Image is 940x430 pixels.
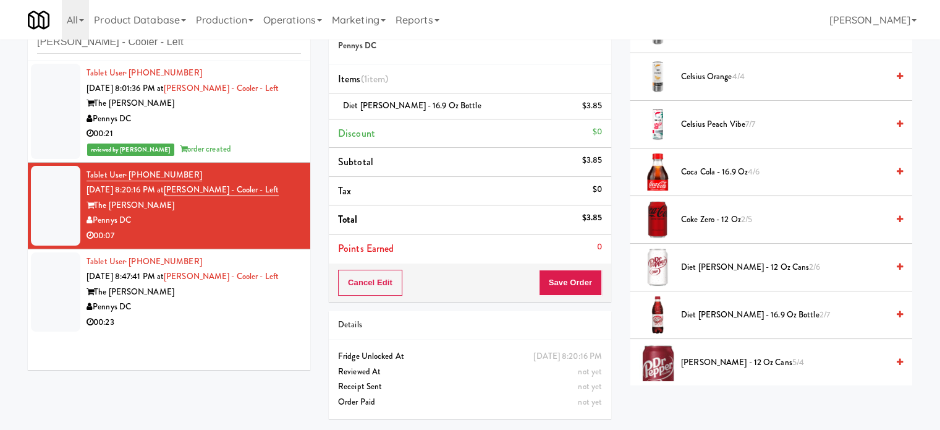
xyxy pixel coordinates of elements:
[819,309,830,320] span: 2/7
[338,72,388,86] span: Items
[578,396,602,408] span: not yet
[87,299,301,315] div: Pennys DC
[809,261,820,273] span: 2/6
[539,270,602,296] button: Save Order
[361,72,389,86] span: (1 )
[338,212,358,226] span: Total
[125,67,202,79] span: · [PHONE_NUMBER]
[87,184,164,196] span: [DATE] 8:20:16 PM at
[28,61,310,163] li: Tablet User· [PHONE_NUMBER][DATE] 8:01:36 PM at[PERSON_NAME] - Cooler - LeftThe [PERSON_NAME]Penn...
[676,355,903,371] div: [PERSON_NAME] - 12 oz cans5/4
[338,155,373,169] span: Subtotal
[582,153,603,168] div: $3.85
[732,71,744,82] span: 4/4
[676,212,903,228] div: Coke Zero - 12 oz2/5
[338,241,394,256] span: Points Earned
[533,349,602,364] div: [DATE] 8:20:16 PM
[28,9,49,31] img: Micromart
[87,315,301,330] div: 00:23
[87,126,301,142] div: 00:21
[676,307,903,323] div: Diet [PERSON_NAME] - 16.9 oz Bottle2/7
[180,143,231,155] span: order created
[681,69,887,85] span: Celsius Orange
[597,239,602,255] div: 0
[593,182,602,197] div: $0
[338,395,602,410] div: Order Paid
[681,260,887,275] span: Diet [PERSON_NAME] - 12 oz Cans
[87,285,301,300] div: The [PERSON_NAME]
[338,364,602,380] div: Reviewed At
[681,355,887,371] span: [PERSON_NAME] - 12 oz cans
[593,124,602,140] div: $0
[338,126,375,140] span: Discount
[338,41,602,51] h5: Pennys DC
[681,307,887,323] span: Diet [PERSON_NAME] - 16.9 oz Bottle
[792,356,804,368] span: 5/4
[87,256,202,267] a: Tablet User· [PHONE_NUMBER]
[87,96,301,111] div: The [PERSON_NAME]
[745,118,755,130] span: 7/7
[681,165,887,180] span: Coca Cola - 16.9 oz
[87,67,202,79] a: Tablet User· [PHONE_NUMBER]
[578,366,602,377] span: not yet
[741,213,752,225] span: 2/5
[37,31,301,54] input: Search vision orders
[676,69,903,85] div: Celsius Orange4/4
[125,256,202,267] span: · [PHONE_NUMBER]
[578,381,602,392] span: not yet
[87,169,202,181] a: Tablet User· [PHONE_NUMBER]
[87,228,301,244] div: 00:07
[87,213,301,228] div: Pennys DC
[87,270,164,282] span: [DATE] 8:47:41 PM at
[338,317,602,333] div: Details
[338,270,402,296] button: Cancel Edit
[164,270,279,282] a: [PERSON_NAME] - Cooler - Left
[338,349,602,364] div: Fridge Unlocked At
[87,111,301,127] div: Pennys DC
[681,212,887,228] span: Coke Zero - 12 oz
[164,184,279,196] a: [PERSON_NAME] - Cooler - Left
[343,100,481,111] span: Diet [PERSON_NAME] - 16.9 oz Bottle
[582,210,603,226] div: $3.85
[87,144,174,156] span: reviewed by [PERSON_NAME]
[676,117,903,132] div: Celsius Peach Vibe7/7
[676,260,903,275] div: Diet [PERSON_NAME] - 12 oz Cans2/6
[338,379,602,395] div: Receipt Sent
[681,117,887,132] span: Celsius Peach Vibe
[338,184,351,198] span: Tax
[28,163,310,249] li: Tablet User· [PHONE_NUMBER][DATE] 8:20:16 PM at[PERSON_NAME] - Cooler - LeftThe [PERSON_NAME]Penn...
[125,169,202,181] span: · [PHONE_NUMBER]
[28,249,310,335] li: Tablet User· [PHONE_NUMBER][DATE] 8:47:41 PM at[PERSON_NAME] - Cooler - LeftThe [PERSON_NAME]Penn...
[164,82,279,94] a: [PERSON_NAME] - Cooler - Left
[87,82,164,94] span: [DATE] 8:01:36 PM at
[748,166,760,178] span: 4/6
[87,198,301,213] div: The [PERSON_NAME]
[367,72,385,86] ng-pluralize: item
[582,98,603,114] div: $3.85
[676,165,903,180] div: Coca Cola - 16.9 oz4/6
